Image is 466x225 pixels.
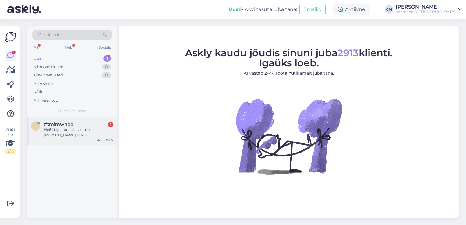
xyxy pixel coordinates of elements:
div: 1 [108,122,113,127]
div: Minu vestlused [34,64,64,70]
div: 2 / 3 [5,149,16,154]
button: Emailid [299,4,326,15]
p: AI vastab 24/7. Tööta nutikamalt juba täna. [185,70,393,76]
div: Arhiveeritud [34,97,58,104]
div: Hei! Liityin postituslistalle [PERSON_NAME] saada kampanjakoodi. Ei ole koodia näkynyt? [PERSON_N... [44,127,113,138]
a: [PERSON_NAME]Sportland [GEOGRAPHIC_DATA] [396,5,462,14]
div: CM [385,5,393,14]
div: Uus [34,55,41,62]
div: Tiimi vestlused [34,72,63,78]
div: [DATE] 15:07 [94,138,113,142]
img: No Chat active [234,81,344,191]
b: Uus! [228,6,240,12]
span: t [35,124,37,128]
img: Askly Logo [5,31,16,43]
div: Kõik [34,89,42,95]
div: 0 [102,72,111,78]
span: Uued vestlused [58,108,86,114]
span: #tmlmwhbb [44,121,73,127]
span: Otsi kliente [38,32,62,38]
div: 1 [103,55,111,62]
div: Web [63,44,74,51]
div: Vaata siia [5,127,16,154]
div: Proovi tasuta juba täna: [228,6,297,13]
span: Askly kaudu jõudis sinuni juba klienti. Igaüks loeb. [185,47,393,69]
div: AI Assistent [34,81,56,87]
div: Sportland [GEOGRAPHIC_DATA] [396,9,456,14]
div: 0 [102,64,111,70]
div: All [32,44,39,51]
span: 2913 [337,47,359,59]
div: Aktiivne [333,4,370,15]
div: Socials [97,44,112,51]
div: [PERSON_NAME] [396,5,456,9]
